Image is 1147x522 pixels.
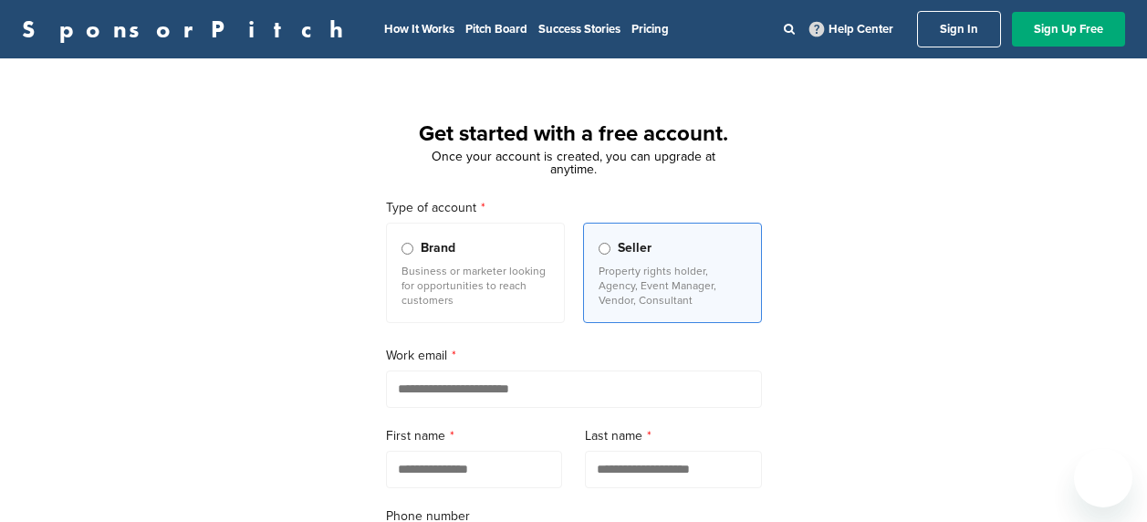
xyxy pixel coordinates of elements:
[599,243,610,255] input: Seller Property rights holder, Agency, Event Manager, Vendor, Consultant
[401,243,413,255] input: Brand Business or marketer looking for opportunities to reach customers
[465,22,527,37] a: Pitch Board
[401,264,549,308] p: Business or marketer looking for opportunities to reach customers
[386,346,762,366] label: Work email
[386,426,563,446] label: First name
[631,22,669,37] a: Pricing
[1074,449,1132,507] iframe: Button to launch messaging window
[386,198,762,218] label: Type of account
[585,426,762,446] label: Last name
[599,264,746,308] p: Property rights holder, Agency, Event Manager, Vendor, Consultant
[421,238,455,258] span: Brand
[917,11,1001,47] a: Sign In
[22,17,355,41] a: SponsorPitch
[538,22,620,37] a: Success Stories
[384,22,454,37] a: How It Works
[806,18,897,40] a: Help Center
[1012,12,1125,47] a: Sign Up Free
[364,118,784,151] h1: Get started with a free account.
[432,149,715,177] span: Once your account is created, you can upgrade at anytime.
[618,238,652,258] span: Seller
